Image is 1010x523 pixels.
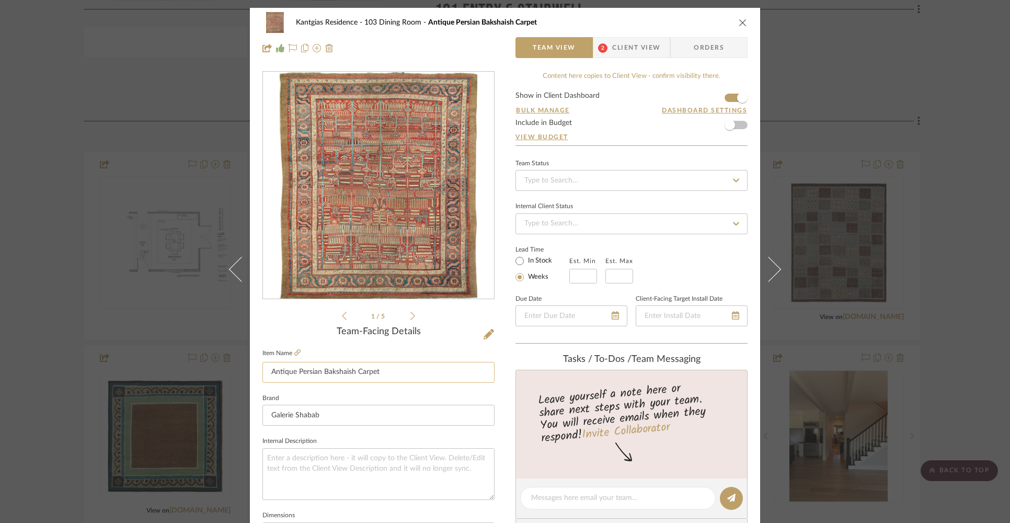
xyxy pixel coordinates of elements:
[262,362,495,383] input: Enter Item Name
[533,37,576,58] span: Team View
[515,354,748,366] div: team Messaging
[376,313,381,320] span: /
[636,297,722,302] label: Client-Facing Target Install Date
[661,106,748,115] button: Dashboard Settings
[514,377,749,447] div: Leave yourself a note here or share next steps with your team. You will receive emails when they ...
[325,44,334,52] img: Remove from project
[526,272,548,282] label: Weeks
[515,71,748,82] div: Content here copies to Client View - confirm visibility there.
[738,18,748,27] button: close
[515,297,542,302] label: Due Date
[428,19,537,26] span: Antique Persian Bakshaish Carpet
[263,72,494,299] div: 0
[515,254,569,283] mat-radio-group: Select item type
[262,513,295,518] label: Dimensions
[682,37,736,58] span: Orders
[515,161,549,166] div: Team Status
[636,305,748,326] input: Enter Install Date
[381,313,386,320] span: 5
[262,326,495,338] div: Team-Facing Details
[262,405,495,426] input: Enter Brand
[262,396,279,401] label: Brand
[262,349,301,358] label: Item Name
[515,213,748,234] input: Type to Search…
[280,72,477,299] img: 31cb73f9-3f8d-418a-8d4c-ae5696b7af0d_436x436.jpg
[515,133,748,141] a: View Budget
[262,12,288,33] img: 31cb73f9-3f8d-418a-8d4c-ae5696b7af0d_48x40.jpg
[612,37,660,58] span: Client View
[515,170,748,191] input: Type to Search…
[569,257,596,265] label: Est. Min
[515,305,627,326] input: Enter Due Date
[515,245,569,254] label: Lead Time
[563,355,632,364] span: Tasks / To-Dos /
[526,256,552,266] label: In Stock
[364,19,428,26] span: 103 Dining Room
[371,313,376,320] span: 1
[605,257,633,265] label: Est. Max
[515,106,570,115] button: Bulk Manage
[296,19,364,26] span: Kantgias Residence
[598,43,607,53] span: 2
[262,439,317,444] label: Internal Description
[581,418,671,445] a: Invite Collaborator
[515,204,573,209] div: Internal Client Status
